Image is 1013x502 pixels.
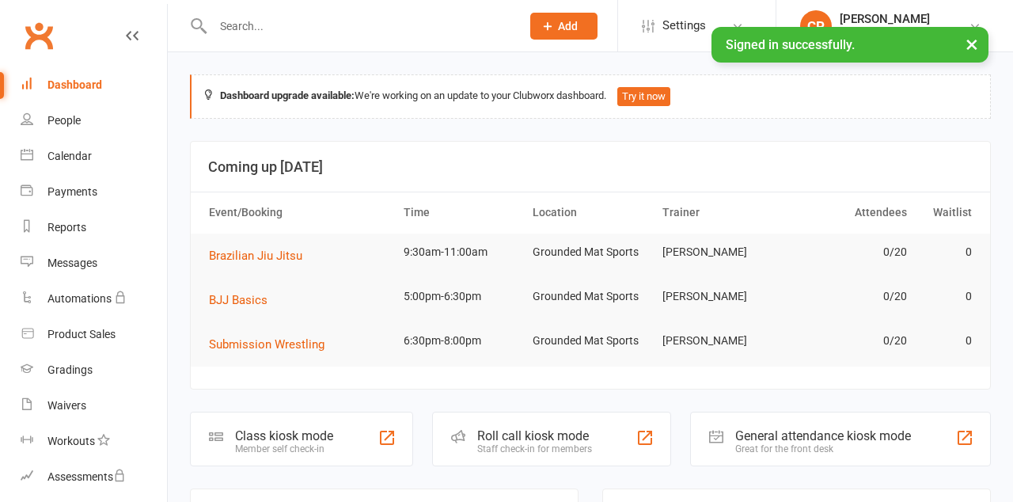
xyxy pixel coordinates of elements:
[21,67,167,103] a: Dashboard
[525,192,655,233] th: Location
[21,352,167,388] a: Gradings
[655,278,785,315] td: [PERSON_NAME]
[21,245,167,281] a: Messages
[47,150,92,162] div: Calendar
[525,322,655,359] td: Grounded Mat Sports
[784,192,914,233] th: Attendees
[208,15,510,37] input: Search...
[530,13,598,40] button: Add
[21,424,167,459] a: Workouts
[477,428,592,443] div: Roll call kiosk mode
[47,292,112,305] div: Automations
[220,89,355,101] strong: Dashboard upgrade available:
[914,192,979,233] th: Waitlist
[47,399,86,412] div: Waivers
[209,337,324,352] span: Submission Wrestling
[735,443,911,454] div: Great for the front desk
[914,234,979,271] td: 0
[21,281,167,317] a: Automations
[958,27,986,61] button: ×
[208,159,973,175] h3: Coming up [DATE]
[47,257,97,269] div: Messages
[209,246,313,265] button: Brazilian Jiu Jitsu
[47,78,102,91] div: Dashboard
[209,335,336,354] button: Submission Wrestling
[525,234,655,271] td: Grounded Mat Sports
[784,278,914,315] td: 0/20
[47,435,95,447] div: Workouts
[784,322,914,359] td: 0/20
[800,10,832,42] div: CP
[525,278,655,315] td: Grounded Mat Sports
[784,234,914,271] td: 0/20
[396,192,526,233] th: Time
[21,139,167,174] a: Calendar
[655,234,785,271] td: [PERSON_NAME]
[209,249,302,263] span: Brazilian Jiu Jitsu
[21,174,167,210] a: Payments
[840,26,946,40] div: Grounded Mat Sports
[21,388,167,424] a: Waivers
[190,74,991,119] div: We're working on an update to your Clubworx dashboard.
[914,278,979,315] td: 0
[914,322,979,359] td: 0
[47,114,81,127] div: People
[655,322,785,359] td: [PERSON_NAME]
[19,16,59,55] a: Clubworx
[662,8,706,44] span: Settings
[617,87,670,106] button: Try it now
[47,470,126,483] div: Assessments
[47,363,93,376] div: Gradings
[558,20,578,32] span: Add
[209,291,279,310] button: BJJ Basics
[655,192,785,233] th: Trainer
[735,428,911,443] div: General attendance kiosk mode
[209,293,267,307] span: BJJ Basics
[21,103,167,139] a: People
[47,185,97,198] div: Payments
[477,443,592,454] div: Staff check-in for members
[235,428,333,443] div: Class kiosk mode
[21,317,167,352] a: Product Sales
[726,37,855,52] span: Signed in successfully.
[47,221,86,234] div: Reports
[840,12,946,26] div: [PERSON_NAME]
[47,328,116,340] div: Product Sales
[396,278,526,315] td: 5:00pm-6:30pm
[235,443,333,454] div: Member self check-in
[396,234,526,271] td: 9:30am-11:00am
[21,210,167,245] a: Reports
[202,192,396,233] th: Event/Booking
[21,459,167,495] a: Assessments
[396,322,526,359] td: 6:30pm-8:00pm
